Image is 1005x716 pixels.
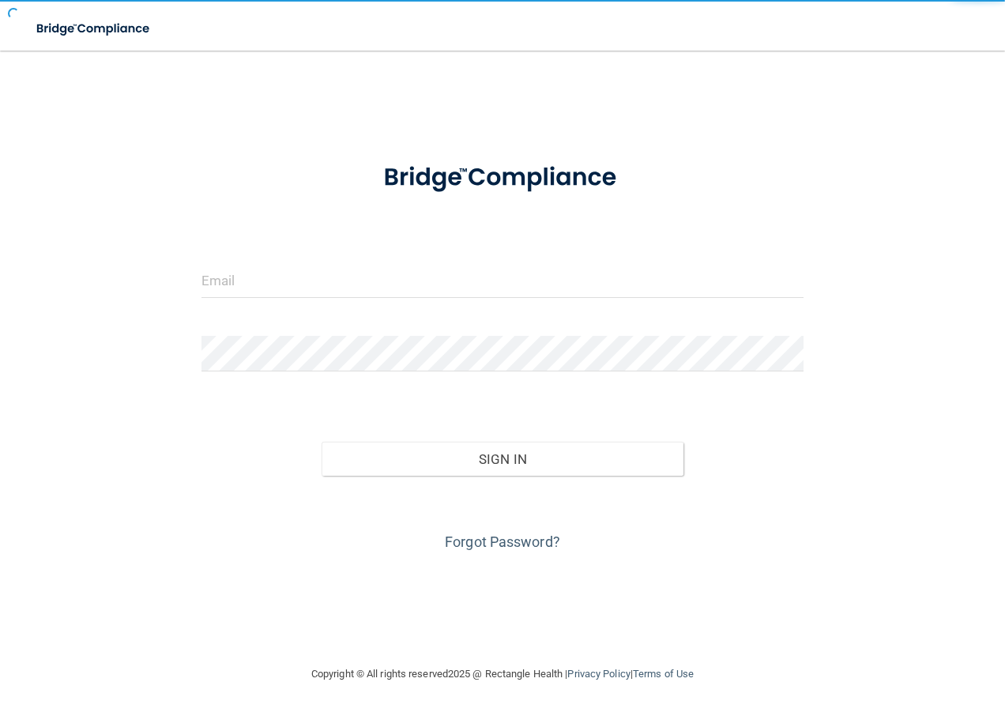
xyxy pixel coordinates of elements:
[322,442,683,477] button: Sign In
[358,145,647,210] img: bridge_compliance_login_screen.278c3ca4.svg
[24,13,164,45] img: bridge_compliance_login_screen.278c3ca4.svg
[445,533,560,550] a: Forgot Password?
[633,668,694,680] a: Terms of Use
[214,649,791,699] div: Copyright © All rights reserved 2025 @ Rectangle Health | |
[201,262,804,298] input: Email
[567,668,630,680] a: Privacy Policy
